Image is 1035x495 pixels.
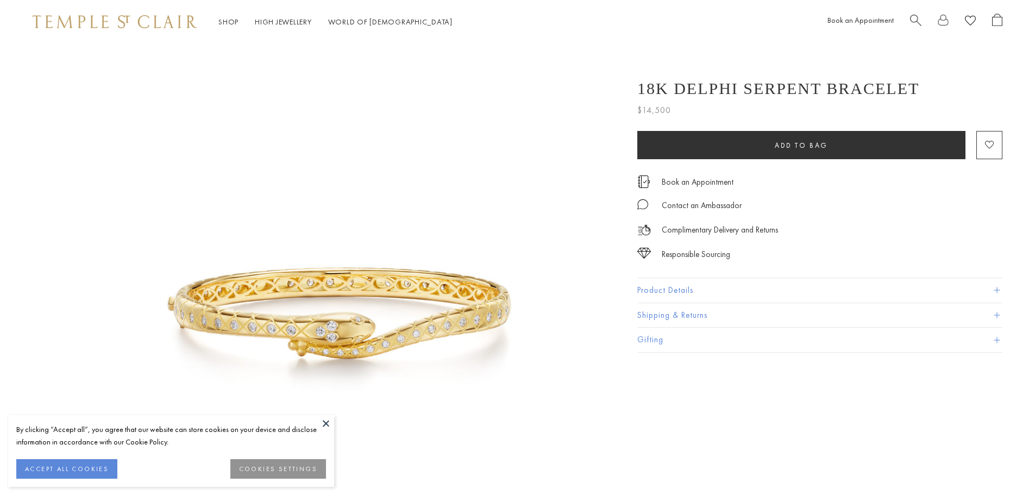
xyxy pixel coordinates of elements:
[637,328,1002,352] button: Gifting
[992,14,1002,30] a: Open Shopping Bag
[16,423,326,448] div: By clicking “Accept all”, you agree that our website can store cookies on your device and disclos...
[662,223,778,237] p: Complimentary Delivery and Returns
[218,15,453,29] nav: Main navigation
[230,459,326,479] button: COOKIES SETTINGS
[965,14,976,30] a: View Wishlist
[981,444,1024,484] iframe: Gorgias live chat messenger
[637,223,651,237] img: icon_delivery.svg
[16,459,117,479] button: ACCEPT ALL COOKIES
[255,17,312,27] a: High JewelleryHigh Jewellery
[775,141,828,150] span: Add to bag
[827,15,894,25] a: Book an Appointment
[637,79,919,98] h1: 18K Delphi Serpent Bracelet
[637,131,965,159] button: Add to bag
[662,199,742,212] div: Contact an Ambassador
[637,103,671,117] span: $14,500
[637,176,650,188] img: icon_appointment.svg
[662,248,730,261] div: Responsible Sourcing
[218,17,239,27] a: ShopShop
[637,248,651,259] img: icon_sourcing.svg
[328,17,453,27] a: World of [DEMOGRAPHIC_DATA]World of [DEMOGRAPHIC_DATA]
[637,303,1002,328] button: Shipping & Returns
[637,199,648,210] img: MessageIcon-01_2.svg
[662,176,733,188] a: Book an Appointment
[910,14,921,30] a: Search
[33,15,197,28] img: Temple St. Clair
[637,278,1002,303] button: Product Details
